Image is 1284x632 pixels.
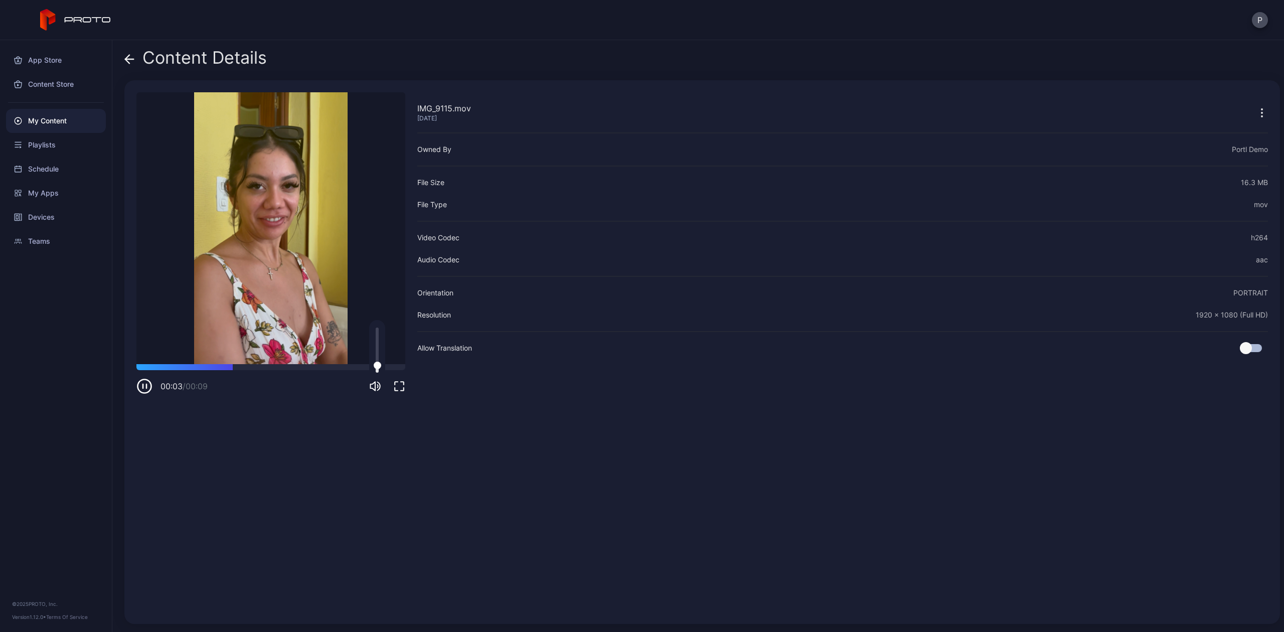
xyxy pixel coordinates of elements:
[6,181,106,205] a: My Apps
[46,614,88,620] a: Terms Of Service
[417,199,447,211] div: File Type
[1241,177,1268,189] div: 16.3 MB
[6,133,106,157] a: Playlists
[136,92,405,364] video: Sorry, your browser doesn‘t support embedded videos
[183,381,208,391] span: / 00:09
[6,205,106,229] a: Devices
[6,229,106,253] a: Teams
[417,177,444,189] div: File Size
[6,72,106,96] a: Content Store
[417,254,459,266] div: Audio Codec
[417,309,451,321] div: Resolution
[6,157,106,181] a: Schedule
[1232,143,1268,155] div: Portl Demo
[124,48,267,72] div: Content Details
[417,114,471,122] div: [DATE]
[160,380,208,392] div: 00:03
[1252,12,1268,28] button: P
[417,232,459,244] div: Video Codec
[417,342,472,354] div: Allow Translation
[1254,199,1268,211] div: mov
[6,48,106,72] a: App Store
[1251,232,1268,244] div: h264
[12,614,46,620] span: Version 1.12.0 •
[12,600,100,608] div: © 2025 PROTO, Inc.
[417,287,453,299] div: Orientation
[1196,309,1268,321] div: 1920 x 1080 (Full HD)
[417,143,451,155] div: Owned By
[1233,287,1268,299] div: PORTRAIT
[6,109,106,133] a: My Content
[417,102,471,114] div: IMG_9115.mov
[1256,254,1268,266] div: aac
